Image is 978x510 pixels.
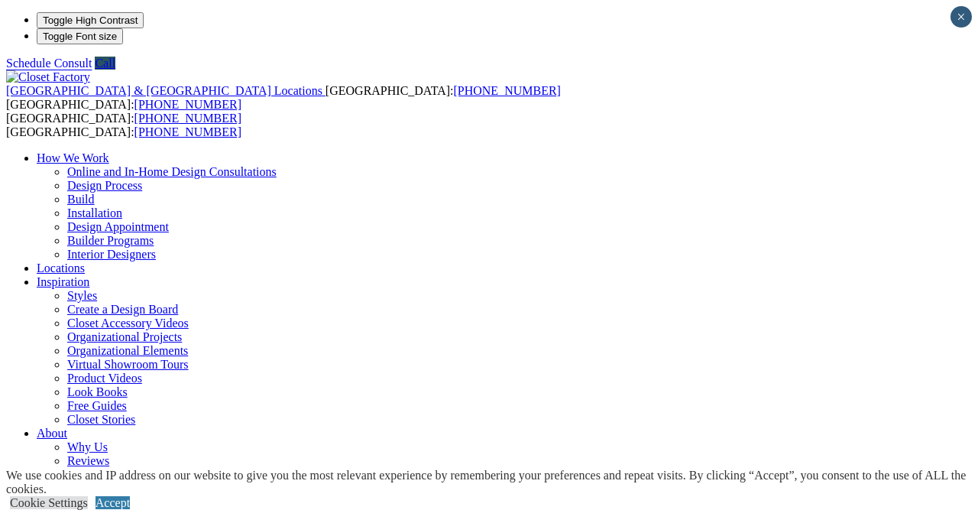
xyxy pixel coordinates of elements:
a: Inspiration [37,275,89,288]
a: Styles [67,289,97,302]
span: Toggle Font size [43,31,117,42]
a: Why Us [67,440,108,453]
button: Close [950,6,972,28]
a: Build [67,193,95,206]
a: Organizational Projects [67,330,182,343]
span: [GEOGRAPHIC_DATA]: [GEOGRAPHIC_DATA]: [6,84,561,111]
span: [GEOGRAPHIC_DATA]: [GEOGRAPHIC_DATA]: [6,112,241,138]
a: Interior Designers [67,248,156,261]
a: Installation [67,206,122,219]
a: Cookie Settings [10,496,88,509]
a: Schedule Consult [6,57,92,70]
a: [PHONE_NUMBER] [134,125,241,138]
a: Builder Programs [67,234,154,247]
a: [PHONE_NUMBER] [134,112,241,125]
button: Toggle Font size [37,28,123,44]
a: Design Process [67,179,142,192]
span: [GEOGRAPHIC_DATA] & [GEOGRAPHIC_DATA] Locations [6,84,322,97]
a: Product Videos [67,372,142,385]
button: Toggle High Contrast [37,12,144,28]
a: [PHONE_NUMBER] [134,98,241,111]
a: Locations [37,261,85,274]
a: Reviews [67,454,109,467]
img: Closet Factory [6,70,90,84]
a: Create a Design Board [67,303,178,316]
span: Toggle High Contrast [43,15,138,26]
a: Accept [96,496,130,509]
a: Virtual Showroom Tours [67,358,189,371]
a: Online and In-Home Design Consultations [67,165,277,178]
a: Organizational Elements [67,344,188,357]
a: Closet Accessory Videos [67,317,189,330]
a: [GEOGRAPHIC_DATA] & [GEOGRAPHIC_DATA] Locations [6,84,325,97]
a: Warranty [67,468,112,481]
a: How We Work [37,151,109,164]
a: About [37,427,67,440]
a: Free Guides [67,399,127,412]
a: [PHONE_NUMBER] [453,84,560,97]
a: Call [95,57,115,70]
a: Look Books [67,385,128,398]
a: Closet Stories [67,413,135,426]
a: Design Appointment [67,220,169,233]
div: We use cookies and IP address on our website to give you the most relevant experience by remember... [6,469,978,496]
